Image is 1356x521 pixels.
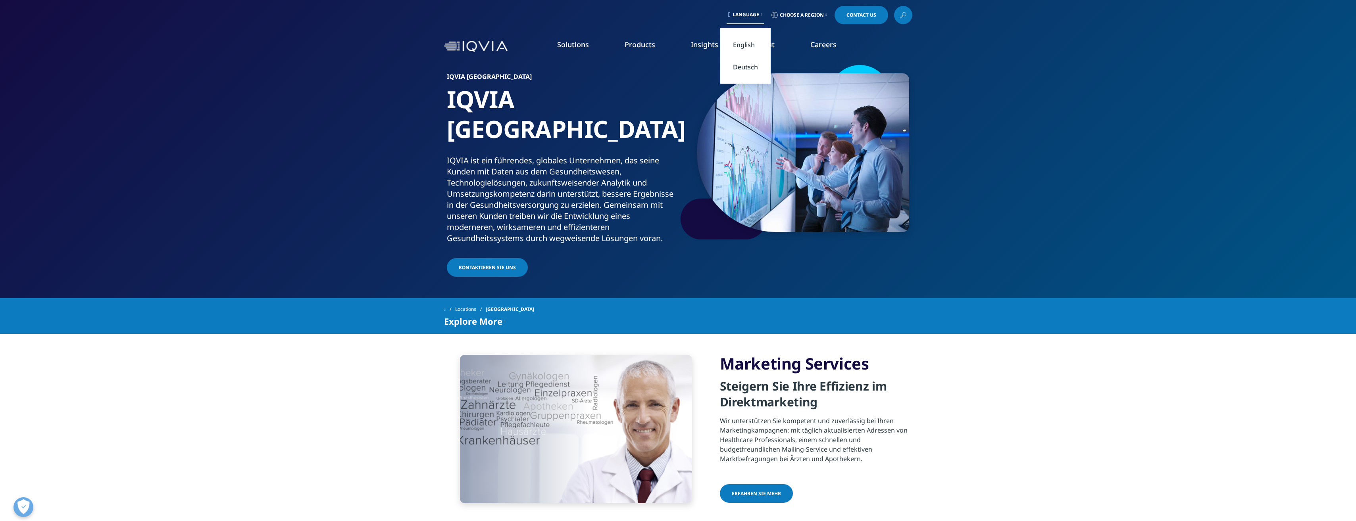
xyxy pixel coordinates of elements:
[720,56,771,78] a: Deutsch
[720,354,912,374] h3: Marketing Services
[810,40,837,49] a: Careers
[447,155,675,244] div: IQVIA ist ein führendes, globales Unternehmen, das seine Kunden mit Daten aus dem Gesundheitswese...
[455,302,486,316] a: Locations
[697,73,909,232] img: 139_reviewing-data-on-screens.jpg
[557,40,589,49] a: Solutions
[733,11,759,18] span: Language
[447,73,675,84] h6: IQVIA [GEOGRAPHIC_DATA]
[720,484,793,503] a: Erfahren Sie mehr
[835,6,888,24] a: Contact Us
[780,12,824,18] span: Choose a Region
[732,490,781,497] span: Erfahren Sie mehr
[846,13,876,17] span: Contact Us
[444,316,502,326] span: Explore More
[447,84,675,155] h1: IQVIA [GEOGRAPHIC_DATA]
[511,28,912,65] nav: Primary
[720,416,912,468] p: Wir unterstützen Sie kompetent und zuverlässig bei Ihren Marketingkampagnen: mit täglich aktualis...
[459,264,516,271] span: Kontaktieren Sie Uns
[691,40,718,49] a: Insights
[720,378,912,416] h4: Steigern Sie Ihre Effizienz im Direktmarketing
[13,497,33,517] button: Präferenzen öffnen
[447,258,528,277] a: Kontaktieren Sie Uns
[720,34,771,56] a: English
[625,40,655,49] a: Products
[486,302,534,316] span: [GEOGRAPHIC_DATA]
